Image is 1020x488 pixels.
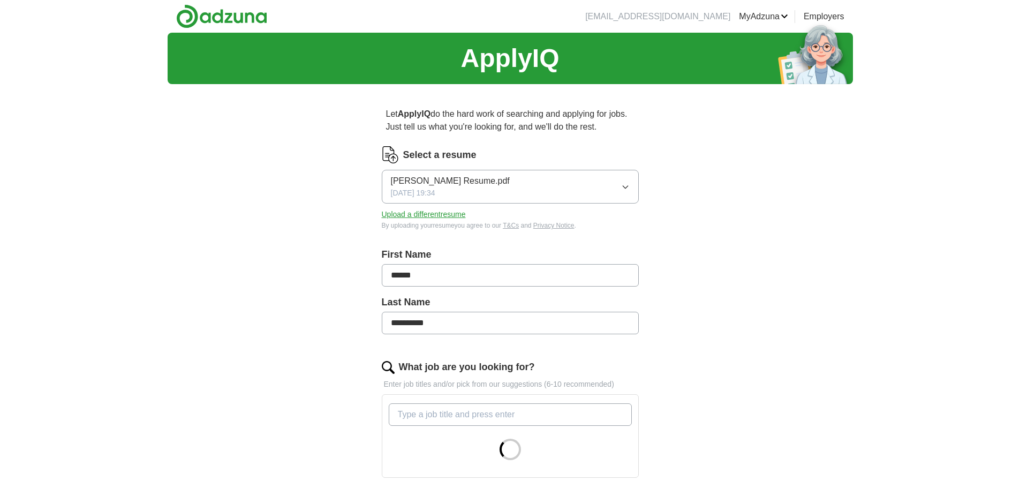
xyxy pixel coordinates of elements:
img: Adzuna logo [176,4,267,28]
label: What job are you looking for? [399,360,535,374]
p: Enter job titles and/or pick from our suggestions (6-10 recommended) [382,379,639,390]
label: First Name [382,247,639,262]
span: [DATE] 19:34 [391,187,435,199]
div: By uploading your resume you agree to our and . [382,221,639,230]
p: Let do the hard work of searching and applying for jobs. Just tell us what you're looking for, an... [382,103,639,138]
input: Type a job title and press enter [389,403,632,426]
a: MyAdzuna [739,10,788,23]
img: CV Icon [382,146,399,163]
li: [EMAIL_ADDRESS][DOMAIN_NAME] [585,10,730,23]
button: [PERSON_NAME] Resume.pdf[DATE] 19:34 [382,170,639,204]
h1: ApplyIQ [460,39,559,78]
label: Last Name [382,295,639,310]
a: T&Cs [503,222,519,229]
img: search.png [382,361,395,374]
button: Upload a differentresume [382,209,466,220]
span: [PERSON_NAME] Resume.pdf [391,175,510,187]
strong: ApplyIQ [398,109,430,118]
a: Privacy Notice [533,222,575,229]
a: Employers [804,10,844,23]
label: Select a resume [403,148,477,162]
